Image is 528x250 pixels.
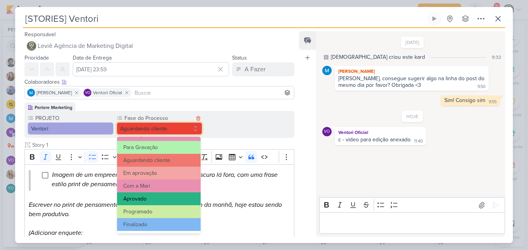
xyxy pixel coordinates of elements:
input: Buscar [133,88,292,97]
input: Kard Sem Título [23,12,426,26]
span: [PERSON_NAME] [37,89,72,96]
span: Ventori Oficial [93,89,122,96]
label: Fase do Processo [124,114,194,122]
div: A Fazer [245,65,266,74]
span: Leviê Agência de Marketing Digital [38,41,133,51]
button: Ventori [28,122,114,135]
label: Data de Entrega [73,55,112,61]
div: [PERSON_NAME] [336,67,487,75]
div: Editor toolbar [319,197,505,213]
label: Responsável [24,31,56,38]
div: 9:32 [492,54,501,61]
div: Ventori Oficial [322,127,332,136]
div: Sim! Consigo sim [444,97,485,104]
div: Editor toolbar [24,149,294,164]
i: (Adicionar enquete: [29,229,83,237]
div: Ventori Oficial [336,129,425,136]
button: Com a Mari [117,180,201,192]
p: VO [324,130,330,134]
p: VO [85,91,90,95]
button: A Fazer [232,62,294,76]
img: MARIANA MIRANDA [322,66,332,75]
div: 9:55 [489,99,497,105]
img: MARIANA MIRANDA [27,89,35,97]
div: Editor editing area: main [319,212,505,234]
button: Programado [117,205,201,218]
input: Texto sem título [31,141,294,149]
div: [PERSON_NAME], consegue sugerir algo na linha do post do mesmo dia por favor? Obrigada <3 [338,75,486,88]
label: Prioridade [24,55,49,61]
div: Ligar relógio [431,16,437,22]
div: [DEMOGRAPHIC_DATA] criou este kard [331,53,425,61]
button: Aguardando cliente [117,154,201,167]
label: PROJETO [35,114,114,122]
label: Status [232,55,247,61]
button: Finalizado [117,218,201,231]
img: Leviê Agência de Marketing Digital [27,41,36,51]
button: Para Gravação [117,141,201,154]
button: Aprovado [117,192,201,205]
i: Escrever no print de pensamento: Tô trabalhando desde às 04h da manhã, hoje estou sendo bem produ... [29,201,282,218]
button: Aguardando cliente [117,122,203,135]
div: 11:40 [414,138,423,144]
div: Ventori Oficial [84,89,91,97]
div: Colaboradores [24,78,294,86]
input: Select a date [73,62,229,76]
button: Em aprovação [117,167,201,180]
div: 9:50 [477,84,486,90]
button: Leviê Agência de Marketing Digital [24,39,294,53]
div: c - video para edição anexado [338,136,411,143]
div: Parlare Marketing [35,104,72,111]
